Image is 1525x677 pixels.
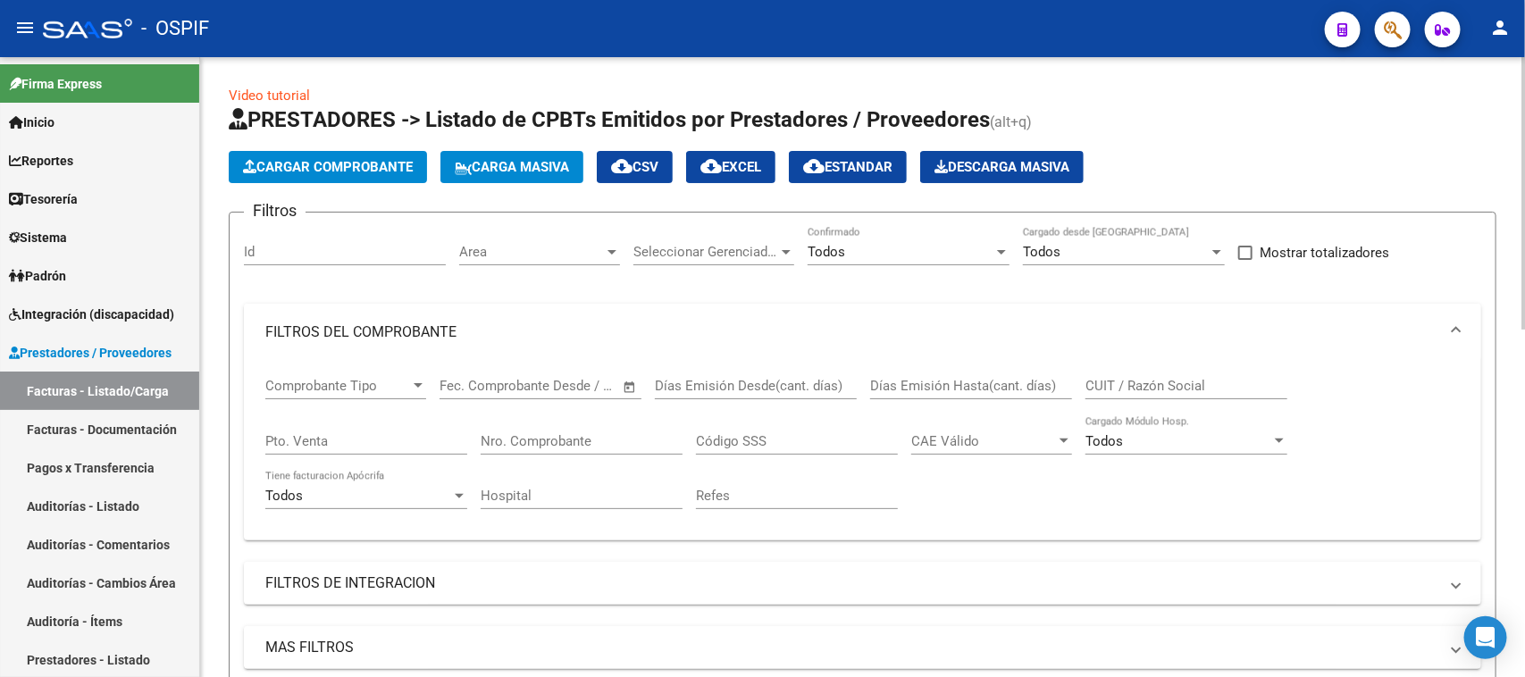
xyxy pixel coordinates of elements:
[1023,244,1060,260] span: Todos
[803,155,825,177] mat-icon: cloud_download
[528,378,615,394] input: Fecha fin
[911,433,1056,449] span: CAE Válido
[244,626,1481,669] mat-expansion-panel-header: MAS FILTROS
[9,343,172,363] span: Prestadores / Proveedores
[141,9,209,48] span: - OSPIF
[633,244,778,260] span: Seleccionar Gerenciador
[789,151,907,183] button: Estandar
[920,151,1084,183] app-download-masive: Descarga masiva de comprobantes (adjuntos)
[229,107,990,132] span: PRESTADORES -> Listado de CPBTs Emitidos por Prestadores / Proveedores
[990,113,1032,130] span: (alt+q)
[9,151,73,171] span: Reportes
[265,573,1438,593] mat-panel-title: FILTROS DE INTEGRACION
[244,562,1481,605] mat-expansion-panel-header: FILTROS DE INTEGRACION
[9,228,67,247] span: Sistema
[9,266,66,286] span: Padrón
[611,155,633,177] mat-icon: cloud_download
[244,304,1481,361] mat-expansion-panel-header: FILTROS DEL COMPROBANTE
[265,322,1438,342] mat-panel-title: FILTROS DEL COMPROBANTE
[920,151,1084,183] button: Descarga Masiva
[459,244,604,260] span: Area
[244,198,306,223] h3: Filtros
[455,159,569,175] span: Carga Masiva
[265,378,410,394] span: Comprobante Tipo
[1464,616,1507,659] div: Open Intercom Messenger
[620,377,641,397] button: Open calendar
[243,159,413,175] span: Cargar Comprobante
[1260,242,1389,263] span: Mostrar totalizadores
[265,638,1438,657] mat-panel-title: MAS FILTROS
[229,151,427,183] button: Cargar Comprobante
[808,244,845,260] span: Todos
[14,17,36,38] mat-icon: menu
[9,305,174,324] span: Integración (discapacidad)
[265,488,303,504] span: Todos
[1489,17,1511,38] mat-icon: person
[244,361,1481,540] div: FILTROS DEL COMPROBANTE
[700,159,761,175] span: EXCEL
[686,151,775,183] button: EXCEL
[611,159,658,175] span: CSV
[229,88,310,104] a: Video tutorial
[934,159,1069,175] span: Descarga Masiva
[1085,433,1123,449] span: Todos
[9,113,54,132] span: Inicio
[597,151,673,183] button: CSV
[9,189,78,209] span: Tesorería
[440,378,512,394] input: Fecha inicio
[9,74,102,94] span: Firma Express
[803,159,892,175] span: Estandar
[440,151,583,183] button: Carga Masiva
[700,155,722,177] mat-icon: cloud_download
